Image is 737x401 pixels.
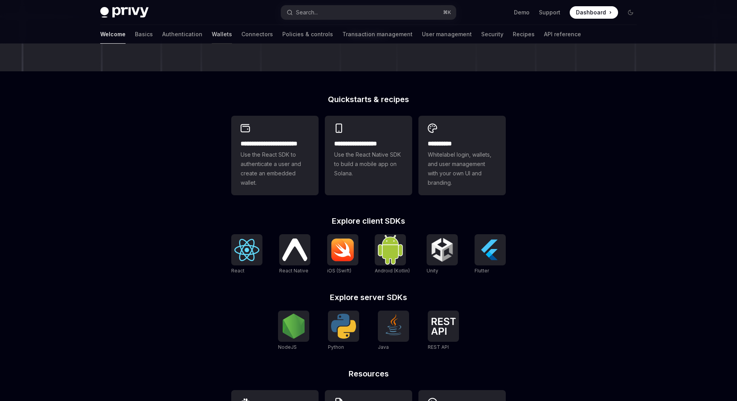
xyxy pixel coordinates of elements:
[231,234,262,275] a: ReactReact
[328,311,359,351] a: PythonPython
[375,268,410,274] span: Android (Kotlin)
[427,234,458,275] a: UnityUnity
[241,25,273,44] a: Connectors
[342,25,413,44] a: Transaction management
[513,25,535,44] a: Recipes
[570,6,618,19] a: Dashboard
[100,25,126,44] a: Welcome
[330,238,355,261] img: iOS (Swift)
[624,6,637,19] button: Toggle dark mode
[231,217,506,225] h2: Explore client SDKs
[427,268,438,274] span: Unity
[100,7,149,18] img: dark logo
[231,370,506,378] h2: Resources
[327,268,351,274] span: iOS (Swift)
[282,25,333,44] a: Policies & controls
[544,25,581,44] a: API reference
[281,314,306,339] img: NodeJS
[430,237,455,262] img: Unity
[428,150,496,187] span: Whitelabel login, wallets, and user management with your own UI and branding.
[428,311,459,351] a: REST APIREST API
[478,237,503,262] img: Flutter
[475,268,489,274] span: Flutter
[378,311,409,351] a: JavaJava
[135,25,153,44] a: Basics
[327,234,358,275] a: iOS (Swift)iOS (Swift)
[514,9,530,16] a: Demo
[278,311,309,351] a: NodeJSNodeJS
[475,234,506,275] a: FlutterFlutter
[241,150,309,187] span: Use the React SDK to authenticate a user and create an embedded wallet.
[231,268,244,274] span: React
[279,268,308,274] span: React Native
[328,344,344,350] span: Python
[278,344,297,350] span: NodeJS
[279,234,310,275] a: React NativeReact Native
[234,239,259,261] img: React
[418,116,506,195] a: **** *****Whitelabel login, wallets, and user management with your own UI and branding.
[378,235,403,264] img: Android (Kotlin)
[381,314,406,339] img: Java
[576,9,606,16] span: Dashboard
[428,344,449,350] span: REST API
[212,25,232,44] a: Wallets
[162,25,202,44] a: Authentication
[375,234,410,275] a: Android (Kotlin)Android (Kotlin)
[431,318,456,335] img: REST API
[539,9,560,16] a: Support
[325,116,412,195] a: **** **** **** ***Use the React Native SDK to build a mobile app on Solana.
[282,238,307,261] img: React Native
[231,293,506,301] h2: Explore server SDKs
[378,344,389,350] span: Java
[334,150,403,178] span: Use the React Native SDK to build a mobile app on Solana.
[231,95,506,103] h2: Quickstarts & recipes
[281,5,456,19] button: Open search
[331,314,356,339] img: Python
[443,9,451,16] span: ⌘ K
[481,25,503,44] a: Security
[422,25,472,44] a: User management
[296,8,318,17] div: Search...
